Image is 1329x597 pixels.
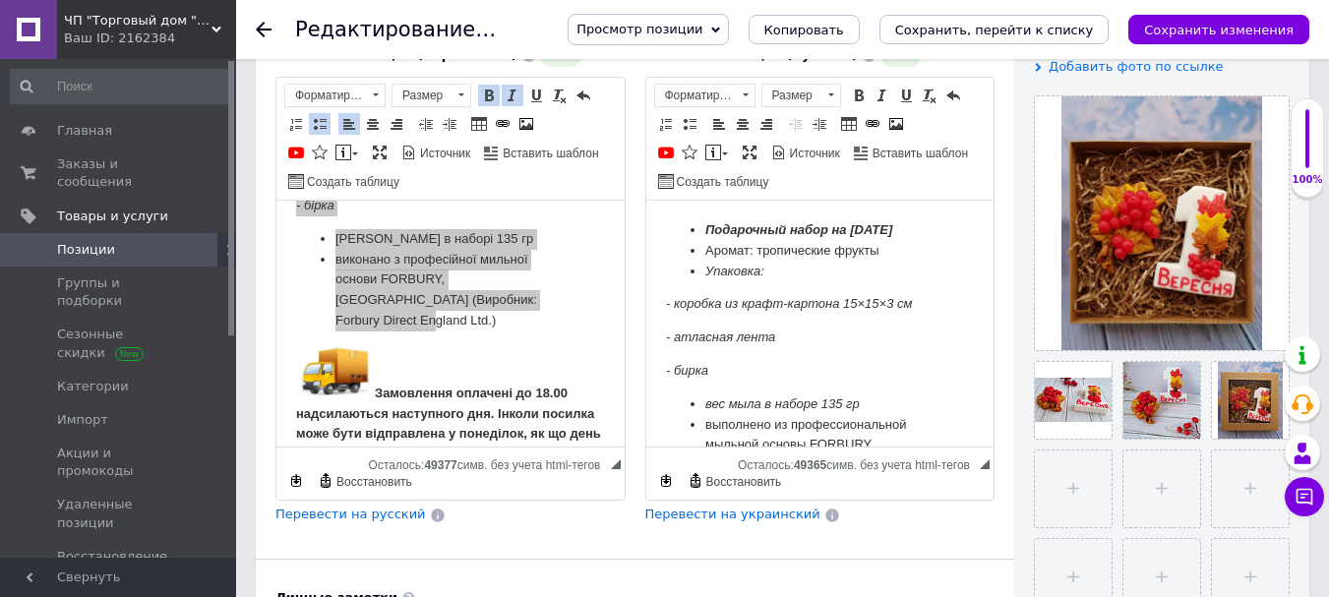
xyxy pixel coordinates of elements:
a: Источник [768,142,843,163]
span: Вставить шаблон [870,146,968,162]
em: Подарочный набор на [DATE] [59,22,246,36]
i: Сохранить, перейти к списку [895,23,1094,37]
a: Подчеркнутый (Ctrl+U) [525,85,547,106]
a: Добавить видео с YouTube [285,142,307,163]
span: Главная [57,122,112,140]
span: Просмотр позиции [576,22,702,36]
span: Перевести на украинский [645,507,820,521]
div: 100% [1292,173,1323,187]
span: Товары и услуги [57,208,168,225]
a: Уменьшить отступ [785,113,807,135]
span: Источник [787,146,840,162]
span: Сезонные скидки [57,326,182,361]
button: Копировать [749,15,860,44]
span: Добавить фото по ссылке [1049,59,1224,74]
a: Восстановить [685,470,785,492]
span: Заказы и сообщения [57,155,182,191]
a: Уменьшить отступ [415,113,437,135]
div: Подсчет символов [369,453,611,472]
a: Таблица [468,113,490,135]
span: ЧП "Торговый дом "Рекламастрой" [64,12,211,30]
span: Восстановить [333,474,412,491]
span: Вставить шаблон [500,146,598,162]
em: - атласная лента [20,129,129,144]
a: Вставить сообщение [332,142,361,163]
a: Подчеркнутый (Ctrl+U) [895,85,917,106]
span: Позиции [57,241,115,259]
a: Вставить/Редактировать ссылку (Ctrl+L) [862,113,883,135]
i: Сохранить изменения [1144,23,1294,37]
span: Копировать [764,23,844,37]
a: По центру [362,113,384,135]
a: Развернуть [739,142,760,163]
span: Удаленные позиции [57,496,182,531]
a: Вставить шаблон [481,142,601,163]
span: Перевести на русский [275,507,426,521]
a: Вставить / удалить маркированный список [309,113,331,135]
a: Форматирование [654,84,755,107]
strong: Замовлення оплачені до 18.00 надсилаються наступного дня. Інколи посилка може бути відправлена ​​... [20,185,325,384]
button: Чат с покупателем [1285,477,1324,516]
a: По правому краю [755,113,777,135]
span: 49377 [424,458,456,472]
span: Создать таблицу [304,174,399,191]
a: Отменить (Ctrl+Z) [573,85,594,106]
button: Сохранить, перейти к списку [879,15,1110,44]
a: Добавить видео с YouTube [655,142,677,163]
span: Категории [57,378,129,395]
h1: Редактирование позиции: Сувенірне мило подарунковий набір "1 Вересня" [295,18,1120,41]
iframe: Визуальный текстовый редактор, 0308AA26-E208-4FDD-9E13-4D2DEF568AA9 [646,201,995,447]
a: Таблица [838,113,860,135]
span: Источник [417,146,470,162]
a: Вставить иконку [309,142,331,163]
li: выполнено из профессиональной мыльной основы FORBURY, [GEOGRAPHIC_DATA] (Производитель: Forbury D... [59,214,289,317]
a: Восстановить [315,470,415,492]
em: вес мыла в наборе 135 гр [59,196,213,210]
a: Изображение [885,113,907,135]
a: По левому краю [338,113,360,135]
a: По левому краю [708,113,730,135]
a: Изображение [515,113,537,135]
a: Создать таблицу [655,170,772,192]
a: По правому краю [386,113,407,135]
a: Убрать форматирование [549,85,571,106]
span: Восстановить [703,474,782,491]
a: По центру [732,113,754,135]
span: 49365 [794,458,826,472]
span: Группы и подборки [57,274,182,310]
a: Размер [392,84,471,107]
a: Источник [398,142,473,163]
span: Восстановление позиций [57,548,182,583]
a: Вставить/Редактировать ссылку (Ctrl+L) [492,113,513,135]
a: Вставить / удалить нумерованный список [655,113,677,135]
div: Вернуться назад [256,22,272,37]
a: Отменить (Ctrl+Z) [942,85,964,106]
span: Акции и промокоды [57,445,182,480]
span: Перетащите для изменения размера [980,459,990,469]
a: Полужирный (Ctrl+B) [478,85,500,106]
a: Курсив (Ctrl+I) [872,85,893,106]
a: Полужирный (Ctrl+B) [848,85,870,106]
span: Размер [762,85,821,106]
button: Сохранить изменения [1128,15,1309,44]
span: Перетащите для изменения размера [611,459,621,469]
em: Упаковка: [59,63,118,78]
a: Развернуть [369,142,391,163]
span: Импорт [57,411,108,429]
div: 100% Качество заполнения [1291,98,1324,198]
a: Размер [761,84,841,107]
span: Форматирование [655,85,736,106]
a: Сделать резервную копию сейчас [285,470,307,492]
a: Увеличить отступ [809,113,830,135]
em: - бирка [20,162,62,177]
li: Аромат: тропические фрукты [59,40,289,61]
div: Ваш ID: 2162384 [64,30,236,47]
a: Вставить / удалить нумерованный список [285,113,307,135]
a: Сделать резервную копию сейчас [655,470,677,492]
span: Описание позиции (Русский) [645,47,858,62]
a: Вставить шаблон [851,142,971,163]
a: Вставить сообщение [702,142,731,163]
span: Описание позиции (Украинский) [275,47,517,62]
span: Размер [393,85,452,106]
li: виконано з професійної мильної основи FORBURY, [GEOGRAPHIC_DATA] (Виробник: Forbury Direct Englan... [59,49,289,131]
